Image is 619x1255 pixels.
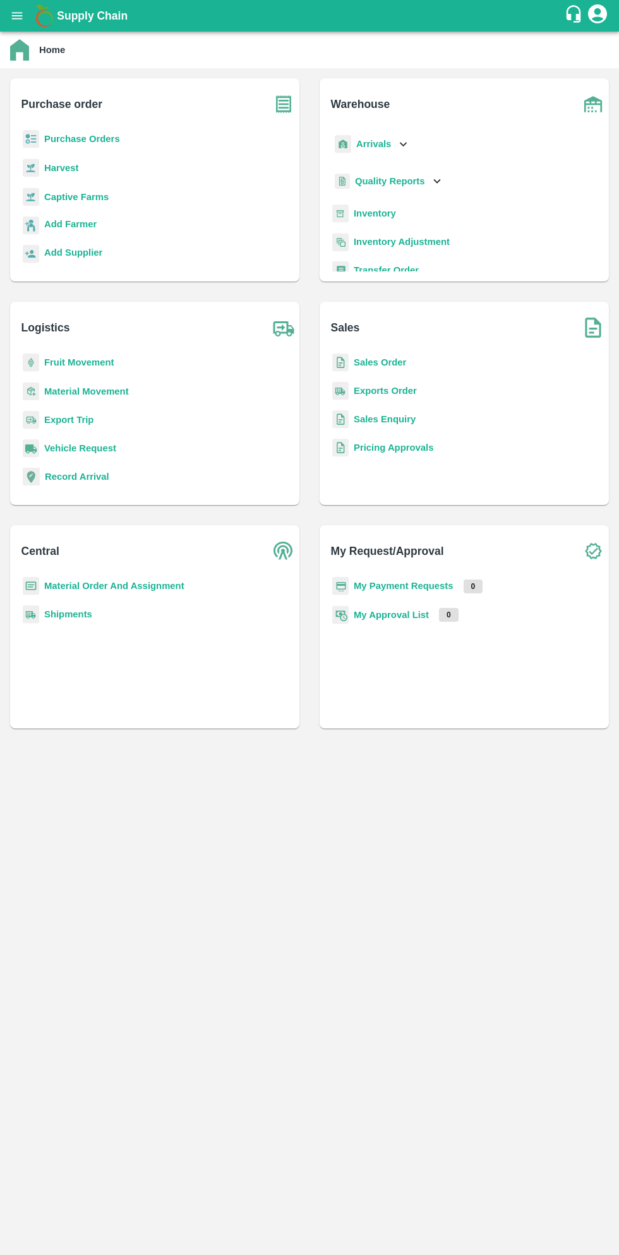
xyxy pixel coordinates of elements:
img: shipments [23,605,39,624]
a: Add Farmer [44,217,97,234]
img: material [23,382,39,401]
b: My Request/Approval [331,542,444,560]
img: central [268,535,299,567]
a: Material Movement [44,386,129,396]
img: soSales [577,312,609,343]
a: Exports Order [354,386,417,396]
img: sales [332,439,349,457]
a: Transfer Order [354,265,419,275]
img: sales [332,410,349,429]
img: approval [332,605,349,624]
img: whTransfer [332,261,349,280]
a: My Payment Requests [354,581,454,591]
img: harvest [23,158,39,177]
b: Purchase order [21,95,102,113]
img: payment [332,577,349,595]
div: Quality Reports [332,169,444,194]
b: Add Supplier [44,247,102,258]
img: shipments [332,382,349,400]
img: supplier [23,245,39,263]
b: Supply Chain [57,9,128,22]
img: harvest [23,187,39,206]
img: warehouse [577,88,609,120]
a: Sales Order [354,357,406,367]
img: check [577,535,609,567]
div: Arrivals [332,130,411,158]
img: qualityReport [335,174,350,189]
img: sales [332,354,349,372]
a: Captive Farms [44,192,109,202]
b: Quality Reports [355,176,425,186]
b: Warehouse [331,95,390,113]
a: Fruit Movement [44,357,114,367]
a: Add Supplier [44,246,102,263]
p: 0 [464,580,483,593]
img: truck [268,312,299,343]
b: Arrivals [356,139,391,149]
div: customer-support [564,4,586,27]
img: whArrival [335,135,351,153]
b: Home [39,45,65,55]
a: Sales Enquiry [354,414,416,424]
a: Purchase Orders [44,134,120,144]
img: recordArrival [23,468,40,485]
img: vehicle [23,439,39,458]
img: reciept [23,130,39,148]
img: fruit [23,354,39,372]
img: inventory [332,233,349,251]
a: Shipments [44,609,92,619]
img: centralMaterial [23,577,39,595]
b: Logistics [21,319,70,336]
img: whInventory [332,205,349,223]
a: Harvest [44,163,78,173]
a: Inventory [354,208,396,218]
b: Sales [331,319,360,336]
a: Supply Chain [57,7,564,25]
a: Inventory Adjustment [354,237,450,247]
a: Record Arrival [45,472,109,482]
div: account of current user [586,3,609,29]
a: Pricing Approvals [354,443,433,453]
img: home [10,39,29,61]
p: 0 [439,608,459,622]
a: Export Trip [44,415,93,425]
img: farmer [23,217,39,235]
img: delivery [23,411,39,429]
b: Central [21,542,59,560]
button: open drawer [3,1,32,30]
a: My Approval List [354,610,429,620]
a: Vehicle Request [44,443,116,453]
img: logo [32,3,57,28]
a: Material Order And Assignment [44,581,184,591]
b: Add Farmer [44,219,97,229]
img: purchase [268,88,299,120]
